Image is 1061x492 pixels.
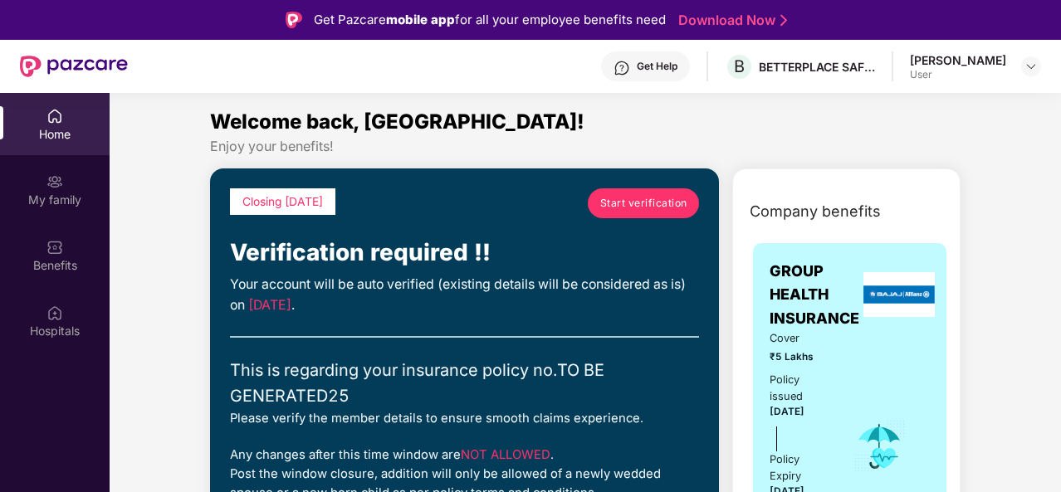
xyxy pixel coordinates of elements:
span: Closing [DATE] [242,195,323,208]
div: Please verify the member details to ensure smooth claims experience. [230,409,699,428]
img: New Pazcare Logo [20,56,128,77]
img: insurerLogo [863,272,935,317]
span: GROUP HEALTH INSURANCE [770,260,859,330]
img: svg+xml;base64,PHN2ZyBpZD0iSGVscC0zMngzMiIgeG1sbnM9Imh0dHA6Ly93d3cudzMub3JnLzIwMDAvc3ZnIiB3aWR0aD... [614,60,630,76]
div: User [910,68,1006,81]
img: Logo [286,12,302,28]
span: Start verification [600,195,687,211]
a: Start verification [588,188,699,218]
strong: mobile app [386,12,455,27]
span: Welcome back, [GEOGRAPHIC_DATA]! [210,110,584,134]
div: Enjoy your benefits! [210,138,961,155]
span: [DATE] [248,297,291,313]
img: svg+xml;base64,PHN2ZyBpZD0iSG9zcGl0YWxzIiB4bWxucz0iaHR0cDovL3d3dy53My5vcmcvMjAwMC9zdmciIHdpZHRoPS... [46,304,63,321]
img: icon [853,419,907,474]
div: Verification required !! [230,235,699,271]
div: BETTERPLACE SAFETY SOLUTIONS PRIVATE LIMITED [759,59,875,75]
img: svg+xml;base64,PHN2ZyBpZD0iRHJvcGRvd24tMzJ4MzIiIHhtbG5zPSJodHRwOi8vd3d3LnczLm9yZy8yMDAwL3N2ZyIgd2... [1024,60,1038,73]
div: Get Pazcare for all your employee benefits need [314,10,666,30]
div: Get Help [637,60,677,73]
span: ₹5 Lakhs [770,349,830,365]
img: svg+xml;base64,PHN2ZyBpZD0iSG9tZSIgeG1sbnM9Imh0dHA6Ly93d3cudzMub3JnLzIwMDAvc3ZnIiB3aWR0aD0iMjAiIG... [46,108,63,124]
span: Cover [770,330,830,347]
div: [PERSON_NAME] [910,52,1006,68]
div: Policy Expiry [770,451,830,485]
div: This is regarding your insurance policy no. TO BE GENERATED25 [230,358,699,409]
div: Policy issued [770,372,830,405]
a: Download Now [678,12,782,29]
img: svg+xml;base64,PHN2ZyBpZD0iQmVuZWZpdHMiIHhtbG5zPSJodHRwOi8vd3d3LnczLm9yZy8yMDAwL3N2ZyIgd2lkdGg9Ij... [46,239,63,256]
img: Stroke [780,12,787,29]
div: Your account will be auto verified (existing details will be considered as is) on . [230,275,699,316]
span: B [734,56,745,76]
img: svg+xml;base64,PHN2ZyB3aWR0aD0iMjAiIGhlaWdodD0iMjAiIHZpZXdCb3g9IjAgMCAyMCAyMCIgZmlsbD0ibm9uZSIgeG... [46,173,63,190]
span: [DATE] [770,406,804,417]
span: Company benefits [750,200,881,223]
span: NOT ALLOWED [461,447,550,462]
